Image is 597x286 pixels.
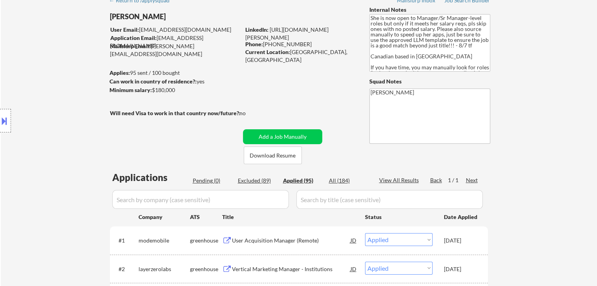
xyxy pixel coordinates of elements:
div: Date Applied [444,213,478,221]
strong: LinkedIn: [245,26,268,33]
div: All (184) [329,177,368,185]
div: Title [222,213,358,221]
div: JD [350,262,358,276]
button: Download Resume [244,147,302,164]
strong: Mailslurp Email: [110,43,151,49]
div: [PHONE_NUMBER] [245,40,356,48]
input: Search by title (case sensitive) [296,190,483,209]
div: Applications [112,173,190,182]
div: greenhouse [190,265,222,273]
div: Applied (95) [283,177,322,185]
div: [PERSON_NAME] [110,12,271,22]
div: greenhouse [190,237,222,244]
div: $180,000 [110,86,240,94]
div: JD [350,233,358,247]
input: Search by company (case sensitive) [112,190,289,209]
div: Pending (0) [193,177,232,185]
div: Internal Notes [369,6,490,14]
div: Company [139,213,190,221]
div: [DATE] [444,265,478,273]
div: [DATE] [444,237,478,244]
div: User Acquisition Manager (Remote) [232,237,351,244]
a: [URL][DOMAIN_NAME][PERSON_NAME] [245,26,329,41]
div: ATS [190,213,222,221]
div: Excluded (89) [238,177,277,185]
strong: User Email: [110,26,139,33]
div: [EMAIL_ADDRESS][DOMAIN_NAME] [110,34,240,49]
div: 95 sent / 100 bought [110,69,240,77]
div: View All Results [379,176,421,184]
div: 1 / 1 [448,176,466,184]
strong: Can work in country of residence?: [110,78,197,85]
div: layerzerolabs [139,265,190,273]
div: [PERSON_NAME][EMAIL_ADDRESS][DOMAIN_NAME] [110,42,240,58]
div: [GEOGRAPHIC_DATA], [GEOGRAPHIC_DATA] [245,48,356,63]
div: Back [430,176,443,184]
div: #2 [119,265,132,273]
div: Squad Notes [369,78,490,85]
div: no [239,109,262,117]
div: Status [365,210,433,224]
strong: Phone: [245,41,263,47]
div: Vertical Marketing Manager - Institutions [232,265,351,273]
div: yes [110,78,238,85]
div: Next [466,176,478,184]
div: [EMAIL_ADDRESS][DOMAIN_NAME] [110,26,240,34]
strong: Application Email: [110,34,157,41]
strong: Current Location: [245,49,290,55]
button: Add a Job Manually [243,129,322,144]
div: #1 [119,237,132,244]
strong: Will need Visa to work in that country now/future?: [110,110,241,116]
div: modemobile [139,237,190,244]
